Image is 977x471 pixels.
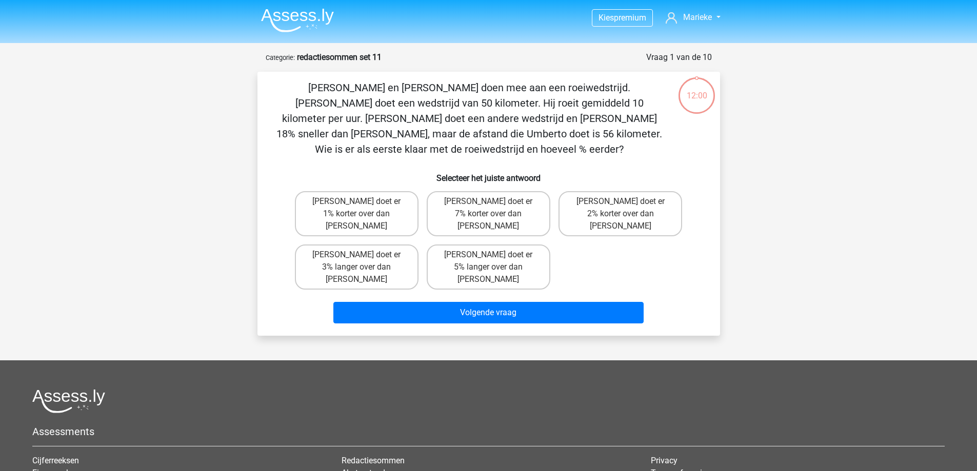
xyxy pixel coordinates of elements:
[274,165,704,183] h6: Selecteer het juiste antwoord
[274,80,665,157] p: [PERSON_NAME] en [PERSON_NAME] doen mee aan een roeiwedstrijd. [PERSON_NAME] doet een wedstrijd v...
[599,13,614,23] span: Kies
[342,456,405,465] a: Redactiesommen
[32,389,105,413] img: Assessly logo
[427,191,550,236] label: [PERSON_NAME] doet er 7% korter over dan [PERSON_NAME]
[266,54,295,62] small: Categorie:
[646,51,712,64] div: Vraag 1 van de 10
[297,52,382,62] strong: redactiesommen set 11
[683,12,712,22] span: Marieke
[662,11,724,24] a: Marieke
[32,456,79,465] a: Cijferreeksen
[32,425,945,438] h5: Assessments
[677,76,716,102] div: 12:00
[295,191,418,236] label: [PERSON_NAME] doet er 1% korter over dan [PERSON_NAME]
[295,244,418,290] label: [PERSON_NAME] doet er 3% langer over dan [PERSON_NAME]
[261,8,334,32] img: Assessly
[651,456,677,465] a: Privacy
[427,244,550,290] label: [PERSON_NAME] doet er 5% langer over dan [PERSON_NAME]
[614,13,646,23] span: premium
[559,191,682,236] label: [PERSON_NAME] doet er 2% korter over dan [PERSON_NAME]
[592,11,652,25] a: Kiespremium
[333,302,644,323] button: Volgende vraag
